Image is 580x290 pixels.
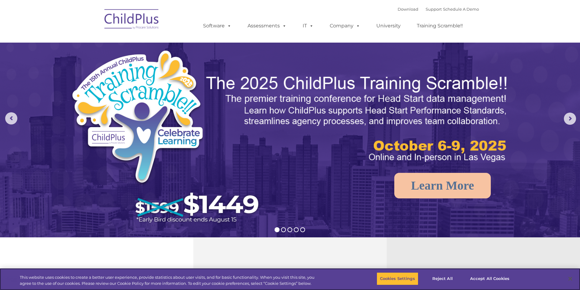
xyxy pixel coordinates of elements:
a: Assessments [241,20,293,32]
button: Accept All Cookies [467,272,513,285]
a: Training Scramble!! [411,20,469,32]
a: Company [324,20,366,32]
img: ChildPlus by Procare Solutions [101,5,162,35]
a: Schedule A Demo [443,7,479,12]
a: University [370,20,407,32]
button: Cookies Settings [377,272,418,285]
a: Download [398,7,418,12]
span: Phone number [85,65,111,70]
a: Learn More [394,173,491,198]
a: IT [297,20,320,32]
span: Last name [85,40,103,45]
a: Software [197,20,237,32]
button: Close [564,272,577,285]
font: | [398,7,479,12]
a: Support [426,7,442,12]
button: Reject All [424,272,462,285]
div: This website uses cookies to create a better user experience, provide statistics about user visit... [20,274,319,286]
